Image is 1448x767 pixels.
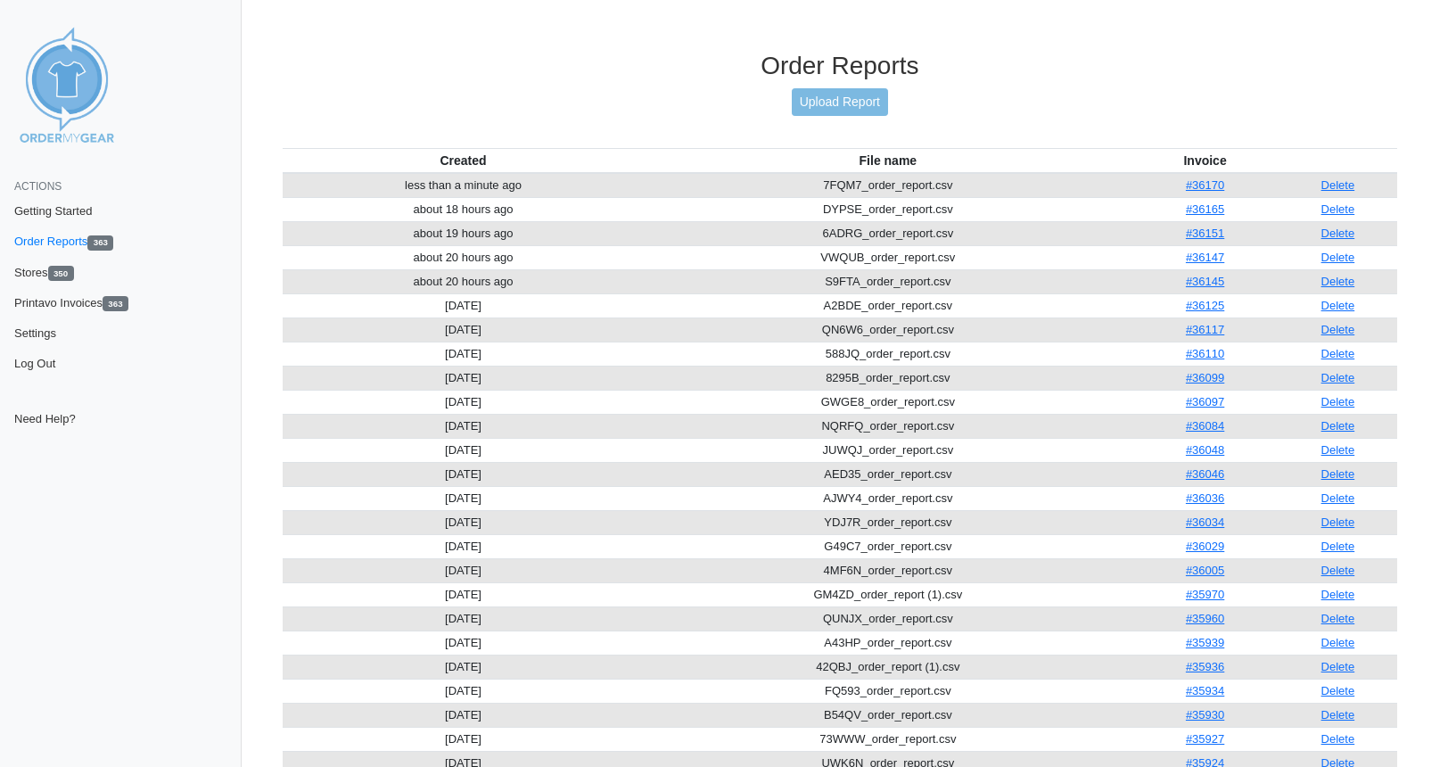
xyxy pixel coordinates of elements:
[1186,588,1224,601] a: #35970
[283,366,645,390] td: [DATE]
[48,266,74,281] span: 350
[1186,684,1224,697] a: #35934
[283,510,645,534] td: [DATE]
[1131,148,1278,173] th: Invoice
[644,221,1131,245] td: 6ADRG_order_report.csv
[1321,178,1355,192] a: Delete
[1186,371,1224,384] a: #36099
[283,582,645,606] td: [DATE]
[283,269,645,293] td: about 20 hours ago
[283,486,645,510] td: [DATE]
[283,631,645,655] td: [DATE]
[644,486,1131,510] td: AJWY4_order_report.csv
[1321,588,1355,601] a: Delete
[1321,636,1355,649] a: Delete
[644,655,1131,679] td: 42QBJ_order_report (1).csv
[1321,371,1355,384] a: Delete
[644,679,1131,703] td: FQ593_order_report.csv
[283,390,645,414] td: [DATE]
[283,197,645,221] td: about 18 hours ago
[1186,540,1224,553] a: #36029
[1186,419,1224,433] a: #36084
[1186,347,1224,360] a: #36110
[1186,275,1224,288] a: #36145
[283,148,645,173] th: Created
[1186,395,1224,408] a: #36097
[1321,612,1355,625] a: Delete
[1321,515,1355,529] a: Delete
[1321,275,1355,288] a: Delete
[1186,515,1224,529] a: #36034
[283,221,645,245] td: about 19 hours ago
[644,245,1131,269] td: VWQUB_order_report.csv
[644,534,1131,558] td: G49C7_order_report.csv
[283,414,645,438] td: [DATE]
[283,342,645,366] td: [DATE]
[1186,467,1224,481] a: #36046
[1321,708,1355,722] a: Delete
[1321,419,1355,433] a: Delete
[1186,708,1224,722] a: #35930
[1186,660,1224,673] a: #35936
[283,173,645,198] td: less than a minute ago
[1186,251,1224,264] a: #36147
[283,293,645,318] td: [DATE]
[1186,564,1224,577] a: #36005
[1186,443,1224,457] a: #36048
[1321,467,1355,481] a: Delete
[644,510,1131,534] td: YDJ7R_order_report.csv
[283,534,645,558] td: [DATE]
[644,462,1131,486] td: AED35_order_report.csv
[644,438,1131,462] td: JUWQJ_order_report.csv
[1321,684,1355,697] a: Delete
[1186,732,1224,746] a: #35927
[644,173,1131,198] td: 7FQM7_order_report.csv
[644,366,1131,390] td: 8295B_order_report.csv
[283,51,1397,81] h3: Order Reports
[1321,227,1355,240] a: Delete
[644,269,1131,293] td: S9FTA_order_report.csv
[1186,612,1224,625] a: #35960
[644,293,1131,318] td: A2BDE_order_report.csv
[283,438,645,462] td: [DATE]
[1321,660,1355,673] a: Delete
[644,318,1131,342] td: QN6W6_order_report.csv
[103,296,128,311] span: 363
[1186,227,1224,240] a: #36151
[1186,636,1224,649] a: #35939
[1321,540,1355,553] a: Delete
[1321,251,1355,264] a: Delete
[644,197,1131,221] td: DYPSE_order_report.csv
[1321,491,1355,505] a: Delete
[1321,323,1355,336] a: Delete
[283,245,645,269] td: about 20 hours ago
[644,342,1131,366] td: 588JQ_order_report.csv
[1321,732,1355,746] a: Delete
[644,606,1131,631] td: QUNJX_order_report.csv
[644,414,1131,438] td: NQRFQ_order_report.csv
[1321,347,1355,360] a: Delete
[87,235,113,251] span: 363
[283,558,645,582] td: [DATE]
[1186,299,1224,312] a: #36125
[1321,395,1355,408] a: Delete
[644,582,1131,606] td: GM4ZD_order_report (1).csv
[644,703,1131,727] td: B54QV_order_report.csv
[283,318,645,342] td: [DATE]
[644,558,1131,582] td: 4MF6N_order_report.csv
[644,727,1131,751] td: 73WWW_order_report.csv
[283,606,645,631] td: [DATE]
[283,679,645,703] td: [DATE]
[1186,323,1224,336] a: #36117
[283,655,645,679] td: [DATE]
[1321,299,1355,312] a: Delete
[283,703,645,727] td: [DATE]
[644,631,1131,655] td: A43HP_order_report.csv
[644,148,1131,173] th: File name
[283,462,645,486] td: [DATE]
[1186,491,1224,505] a: #36036
[644,390,1131,414] td: GWGE8_order_report.csv
[283,727,645,751] td: [DATE]
[1186,178,1224,192] a: #36170
[1321,202,1355,216] a: Delete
